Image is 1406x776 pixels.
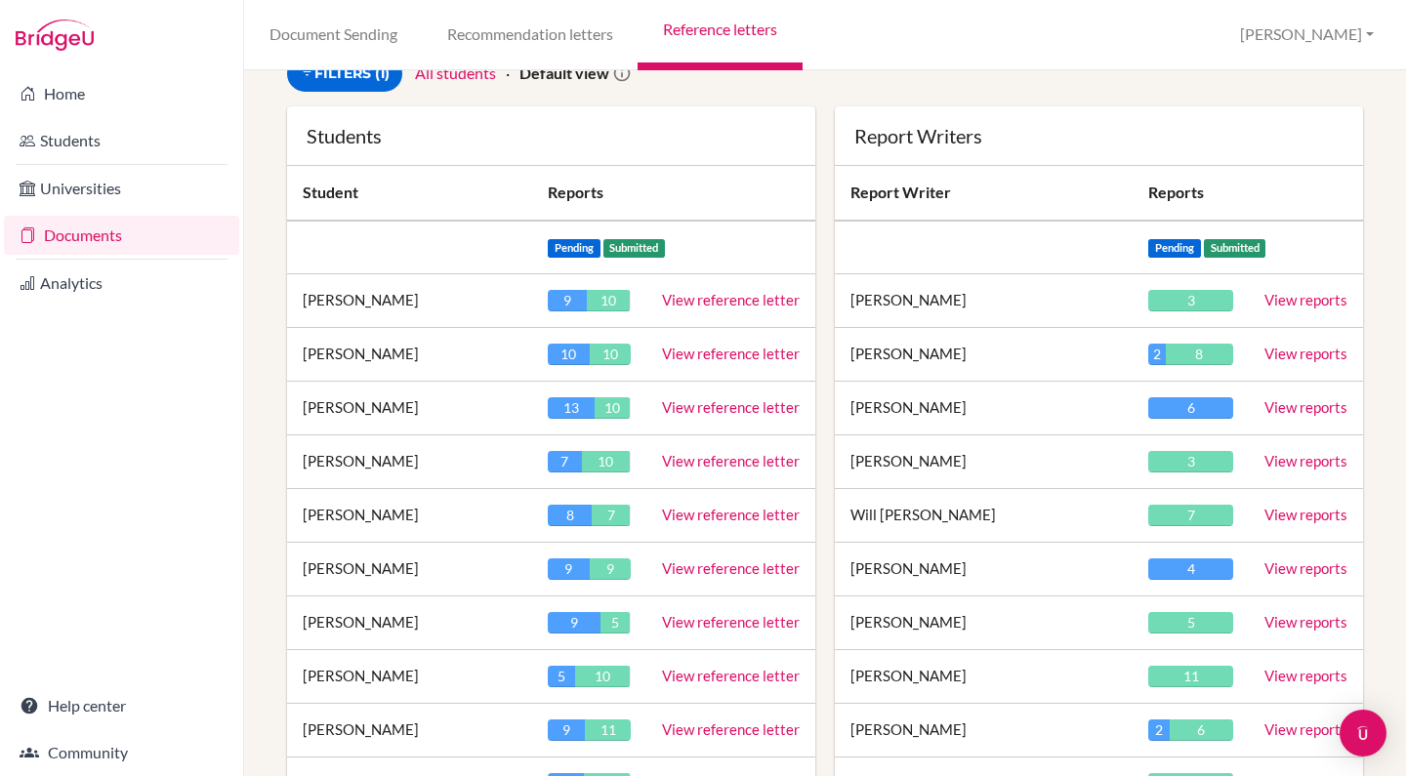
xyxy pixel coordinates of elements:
[662,667,800,684] a: View reference letter
[548,666,575,687] div: 5
[519,63,609,82] strong: Default view
[662,398,800,416] a: View reference letter
[1231,17,1383,53] button: [PERSON_NAME]
[548,612,600,633] div: 9
[1148,558,1233,580] div: 4
[835,382,1133,435] td: [PERSON_NAME]
[1148,612,1233,633] div: 5
[548,239,600,258] span: Pending
[1148,719,1170,741] div: 2
[590,344,632,365] div: 10
[1264,720,1347,738] a: View reports
[835,166,1133,221] th: Report Writer
[4,74,239,113] a: Home
[662,613,800,631] a: View reference letter
[662,345,800,362] a: View reference letter
[585,719,631,741] div: 11
[1148,344,1165,365] div: 2
[1264,291,1347,308] a: View reports
[1170,719,1233,741] div: 6
[1148,397,1233,419] div: 6
[1148,451,1233,472] div: 3
[835,328,1133,382] td: [PERSON_NAME]
[307,126,796,145] div: Students
[287,56,402,92] a: Filters (1)
[287,489,532,543] td: [PERSON_NAME]
[287,435,532,489] td: [PERSON_NAME]
[582,451,630,472] div: 10
[835,650,1133,704] td: [PERSON_NAME]
[1340,710,1386,756] div: Open Intercom Messenger
[1204,239,1266,258] span: Submitted
[548,397,595,419] div: 13
[1148,290,1233,311] div: 3
[835,435,1133,489] td: [PERSON_NAME]
[590,558,632,580] div: 9
[287,274,532,328] td: [PERSON_NAME]
[835,489,1133,543] td: Will [PERSON_NAME]
[415,63,496,82] a: All students
[287,382,532,435] td: [PERSON_NAME]
[603,239,666,258] span: Submitted
[1264,398,1347,416] a: View reports
[548,451,582,472] div: 7
[287,543,532,596] td: [PERSON_NAME]
[662,559,800,577] a: View reference letter
[662,506,800,523] a: View reference letter
[575,666,630,687] div: 10
[548,558,590,580] div: 9
[4,264,239,303] a: Analytics
[1133,166,1249,221] th: Reports
[835,274,1133,328] td: [PERSON_NAME]
[1166,344,1233,365] div: 8
[548,290,587,311] div: 9
[287,328,532,382] td: [PERSON_NAME]
[287,596,532,650] td: [PERSON_NAME]
[287,166,532,221] th: Student
[835,596,1133,650] td: [PERSON_NAME]
[16,20,94,51] img: Bridge-U
[532,166,815,221] th: Reports
[592,505,630,526] div: 7
[854,126,1344,145] div: Report Writers
[4,216,239,255] a: Documents
[1148,505,1233,526] div: 7
[1264,559,1347,577] a: View reports
[1148,239,1201,258] span: Pending
[600,612,630,633] div: 5
[287,704,532,757] td: [PERSON_NAME]
[835,704,1133,757] td: [PERSON_NAME]
[662,720,800,738] a: View reference letter
[835,543,1133,596] td: [PERSON_NAME]
[662,452,800,470] a: View reference letter
[548,344,590,365] div: 10
[4,733,239,772] a: Community
[4,686,239,725] a: Help center
[548,505,592,526] div: 8
[1264,452,1347,470] a: View reports
[587,290,630,311] div: 10
[1264,345,1347,362] a: View reports
[595,397,631,419] div: 10
[4,121,239,160] a: Students
[287,650,532,704] td: [PERSON_NAME]
[662,291,800,308] a: View reference letter
[1148,666,1233,687] div: 11
[4,169,239,208] a: Universities
[1264,506,1347,523] a: View reports
[1264,613,1347,631] a: View reports
[1264,667,1347,684] a: View reports
[548,719,585,741] div: 9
